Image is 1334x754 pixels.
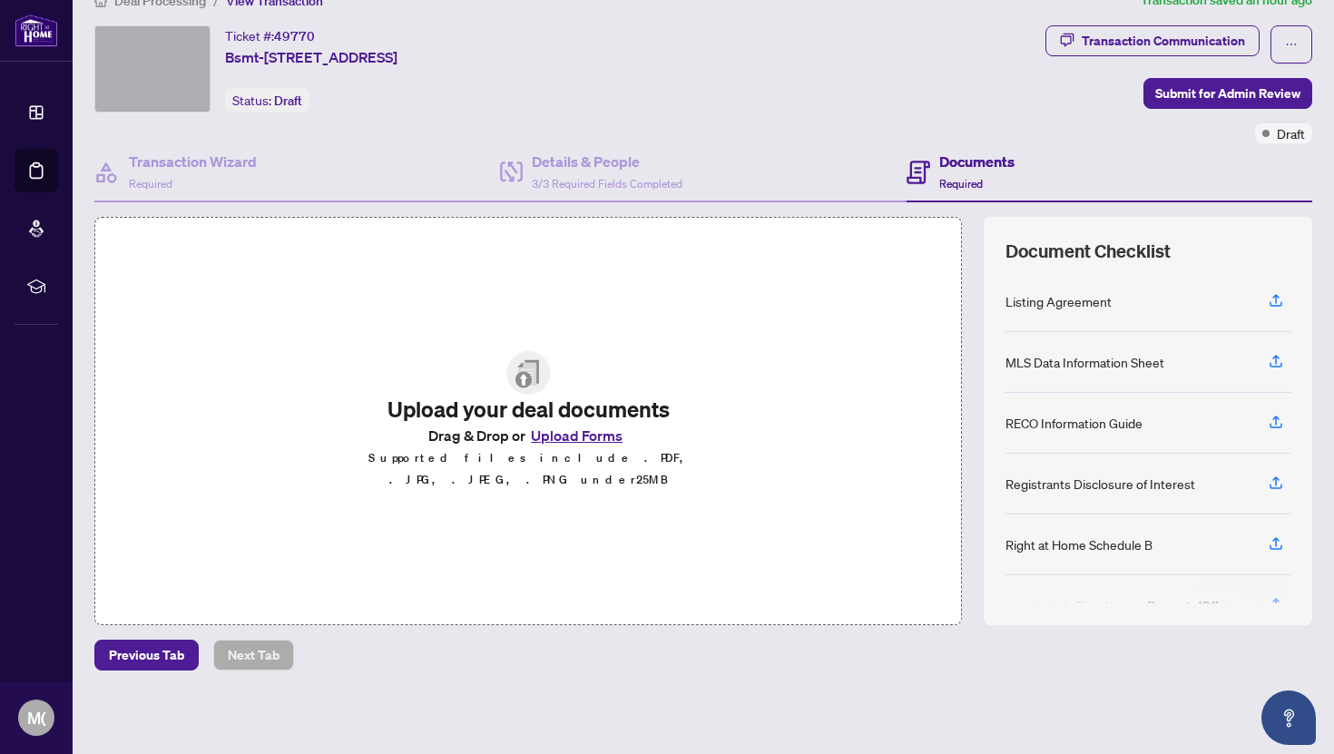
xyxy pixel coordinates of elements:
[129,177,172,191] span: Required
[225,46,397,68] span: Bsmt-[STREET_ADDRESS]
[348,395,709,424] h2: Upload your deal documents
[1143,78,1312,109] button: Submit for Admin Review
[334,337,723,505] span: File UploadUpload your deal documentsDrag & Drop orUpload FormsSupported files include .PDF, .JPG...
[129,151,257,172] h4: Transaction Wizard
[15,14,58,47] img: logo
[94,640,199,671] button: Previous Tab
[213,640,294,671] button: Next Tab
[506,351,550,395] img: File Upload
[27,705,46,730] span: M(
[1261,690,1316,745] button: Open asap
[1005,239,1171,264] span: Document Checklist
[274,93,302,109] span: Draft
[1005,291,1112,311] div: Listing Agreement
[532,151,682,172] h4: Details & People
[428,424,628,447] span: Drag & Drop or
[1005,534,1153,554] div: Right at Home Schedule B
[939,151,1015,172] h4: Documents
[1155,79,1300,108] span: Submit for Admin Review
[225,25,315,46] div: Ticket #:
[939,177,983,191] span: Required
[1005,474,1195,494] div: Registrants Disclosure of Interest
[1005,352,1164,372] div: MLS Data Information Sheet
[1045,25,1260,56] button: Transaction Communication
[525,424,628,447] button: Upload Forms
[274,28,315,44] span: 49770
[1082,26,1245,55] div: Transaction Communication
[225,88,309,113] div: Status:
[1277,123,1305,143] span: Draft
[348,447,709,491] p: Supported files include .PDF, .JPG, .JPEG, .PNG under 25 MB
[1005,413,1143,433] div: RECO Information Guide
[532,177,682,191] span: 3/3 Required Fields Completed
[109,641,184,670] span: Previous Tab
[1285,38,1298,51] span: ellipsis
